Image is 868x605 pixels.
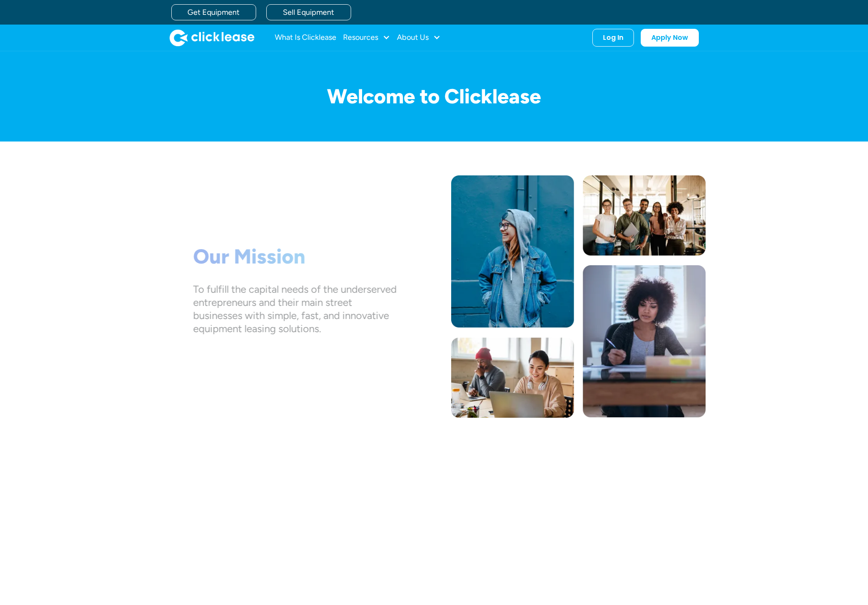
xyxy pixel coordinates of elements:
[171,4,256,20] a: Get Equipment
[170,29,254,46] a: home
[266,4,351,20] a: Sell Equipment
[170,29,254,46] img: Clicklease logo
[275,29,336,46] a: What Is Clicklease
[343,29,390,46] div: Resources
[603,33,623,42] div: Log In
[641,29,699,47] a: Apply Now
[193,244,396,269] h1: Our Mission
[397,29,441,46] div: About Us
[193,282,396,335] div: To fulfill the capital needs of the underserved entrepreneurs and their main street businesses wi...
[451,175,706,418] img: Photo collage of a woman in a blue jacket, five workers standing together, a man and a woman work...
[163,85,706,108] h1: Welcome to Clicklease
